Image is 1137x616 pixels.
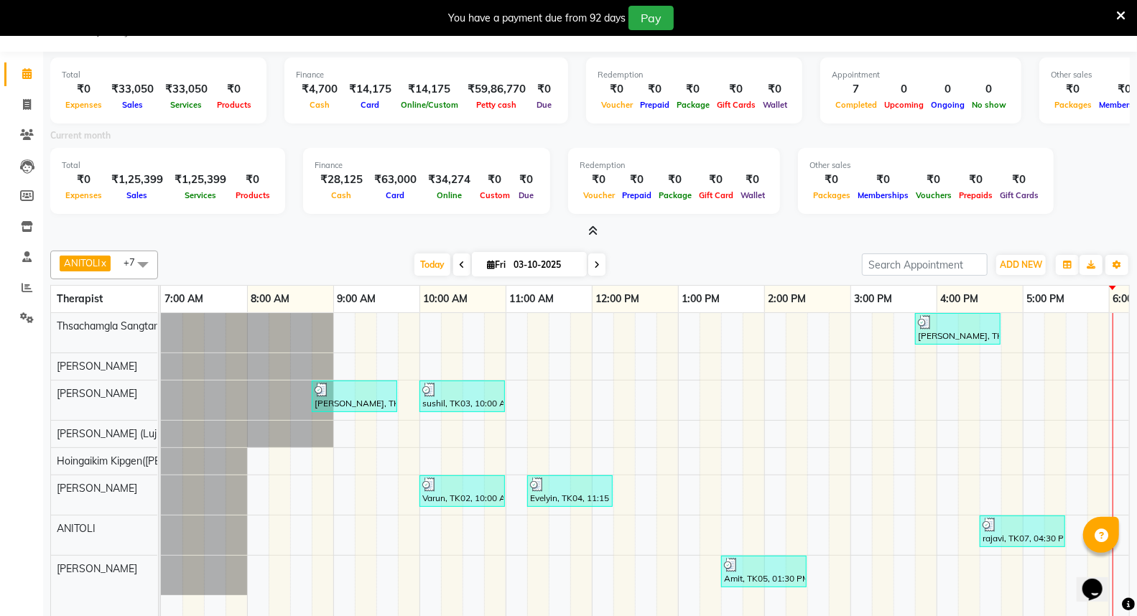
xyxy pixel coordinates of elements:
div: Evelyin, TK04, 11:15 AM-12:15 PM, Swedish De-Stress - 60 Mins [529,477,611,505]
div: You have a payment due from 92 days [448,11,626,26]
div: sushil, TK03, 10:00 AM-11:00 AM, Swedish De-Stress - 60 Mins [421,383,503,410]
span: Today [414,253,450,276]
div: 0 [927,81,968,98]
span: ADD NEW [1000,259,1042,270]
a: 5:00 PM [1024,289,1069,309]
div: ₹0 [62,172,106,188]
div: ₹14,175 [343,81,397,98]
span: [PERSON_NAME] [57,482,137,495]
div: Varun, TK02, 10:00 AM-11:00 AM, Swedish De-Stress - 60 Mins [421,477,503,505]
span: Petty cash [473,100,521,110]
span: Online/Custom [397,100,462,110]
div: ₹0 [655,172,695,188]
div: ₹0 [1051,81,1095,98]
div: ₹0 [636,81,673,98]
span: Expenses [62,100,106,110]
span: Hoingaikim Kipgen([PERSON_NAME]) [57,454,228,467]
button: Pay [628,6,674,30]
div: ₹0 [618,172,655,188]
input: 2025-10-03 [509,254,581,276]
span: No show [968,100,1010,110]
div: ₹0 [62,81,106,98]
div: 0 [968,81,1010,98]
div: ₹0 [695,172,737,188]
div: Total [62,159,274,172]
div: [PERSON_NAME], TK06, 03:45 PM-04:45 PM, Swedish De-Stress - 60 Mins [916,315,999,342]
span: Gift Cards [996,190,1042,200]
span: Due [533,100,555,110]
span: ANITOLI [64,257,100,269]
div: Appointment [832,69,1010,81]
span: Package [673,100,713,110]
div: ₹33,050 [106,81,159,98]
div: ₹0 [809,172,854,188]
span: Sales [124,190,152,200]
span: Package [655,190,695,200]
div: Finance [315,159,539,172]
div: ₹28,125 [315,172,368,188]
div: ₹59,86,770 [462,81,532,98]
span: Gift Card [695,190,737,200]
div: ₹0 [514,172,539,188]
a: 12:00 PM [593,289,644,309]
span: Custom [476,190,514,200]
div: ₹0 [598,81,636,98]
div: ₹0 [580,172,618,188]
span: [PERSON_NAME] [57,562,137,575]
div: ₹0 [996,172,1042,188]
a: 1:00 PM [679,289,724,309]
span: Products [232,190,274,200]
a: x [100,257,106,269]
span: Due [515,190,537,200]
div: ₹0 [737,172,769,188]
span: Prepaid [618,190,655,200]
span: Gift Cards [713,100,759,110]
span: Thsachamgla Sangtam (Achum) [57,319,203,332]
span: Expenses [62,190,106,200]
div: ₹0 [912,172,955,188]
span: Prepaid [636,100,673,110]
div: ₹0 [713,81,759,98]
div: ₹14,175 [397,81,462,98]
div: Finance [296,69,557,81]
span: Therapist [57,292,103,305]
div: ₹0 [759,81,791,98]
span: Card [383,190,409,200]
div: ₹33,050 [159,81,213,98]
span: Wallet [737,190,769,200]
div: ₹0 [213,81,255,98]
a: 11:00 AM [506,289,558,309]
button: ADD NEW [996,255,1046,275]
div: ₹1,25,399 [106,172,169,188]
div: ₹0 [532,81,557,98]
span: Cash [328,190,356,200]
span: Products [213,100,255,110]
div: ₹63,000 [368,172,422,188]
a: 9:00 AM [334,289,380,309]
a: 2:00 PM [765,289,810,309]
span: Packages [809,190,854,200]
span: Prepaids [955,190,996,200]
span: Services [181,190,220,200]
label: Current month [50,129,111,142]
span: [PERSON_NAME] (Lujik) [57,427,167,440]
div: ₹0 [955,172,996,188]
span: Wallet [759,100,791,110]
div: ₹1,25,399 [169,172,232,188]
div: ₹0 [476,172,514,188]
span: Voucher [580,190,618,200]
span: ANITOLI [57,522,96,535]
span: [PERSON_NAME] [57,387,137,400]
a: 4:00 PM [937,289,983,309]
a: 7:00 AM [161,289,207,309]
span: Cash [306,100,333,110]
div: Redemption [598,69,791,81]
span: Upcoming [881,100,927,110]
div: Other sales [809,159,1042,172]
a: 3:00 PM [851,289,896,309]
div: [PERSON_NAME], TK01, 08:45 AM-09:45 AM, Swedish De-Stress - 60 Mins [313,383,396,410]
span: Card [358,100,384,110]
iframe: chat widget [1077,559,1123,602]
div: ₹0 [854,172,912,188]
div: Total [62,69,255,81]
